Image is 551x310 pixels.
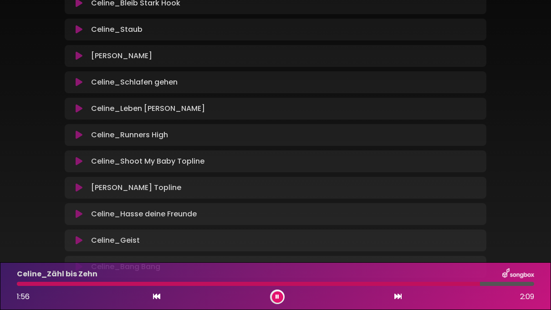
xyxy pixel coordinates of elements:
[91,261,160,272] p: Celine_Bang Bang
[17,291,30,302] span: 1:56
[91,103,205,114] p: Celine_Leben [PERSON_NAME]
[91,209,197,220] p: Celine_Hasse deine Freunde
[91,156,204,167] p: Celine_Shoot My Baby Topline
[91,24,143,35] p: Celine_Staub
[17,269,97,280] p: Celine_Zähl bis Zehn
[520,291,534,302] span: 2:09
[91,130,168,140] p: Celine_Runners High
[502,268,534,280] img: songbox-logo-white.png
[91,235,140,246] p: Celine_Geist
[91,182,181,193] p: [PERSON_NAME] Topline
[91,77,178,88] p: Celine_Schlafen gehen
[91,50,152,61] p: [PERSON_NAME]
